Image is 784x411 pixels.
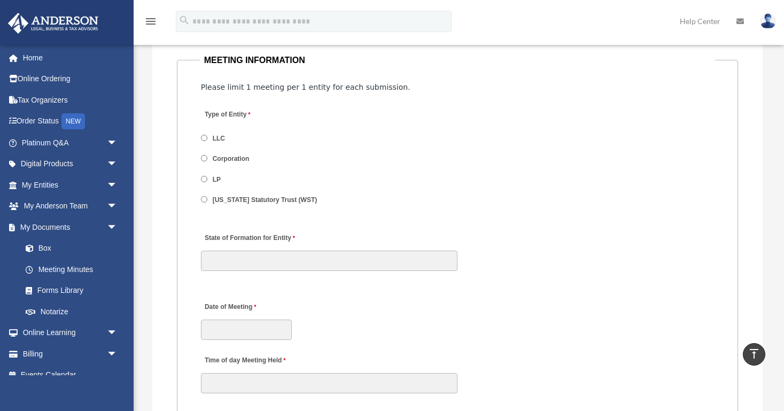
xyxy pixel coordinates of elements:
[7,216,134,238] a: My Documentsarrow_drop_down
[201,353,302,368] label: Time of day Meeting Held
[15,259,128,280] a: Meeting Minutes
[15,301,134,322] a: Notarize
[5,13,102,34] img: Anderson Advisors Platinum Portal
[107,153,128,175] span: arrow_drop_down
[7,132,134,153] a: Platinum Q&Aarrow_drop_down
[15,280,134,301] a: Forms Library
[144,15,157,28] i: menu
[107,196,128,218] span: arrow_drop_down
[7,174,134,196] a: My Entitiesarrow_drop_down
[7,89,134,111] a: Tax Organizers
[201,83,410,91] span: Please limit 1 meeting per 1 entity for each submission.
[15,238,134,259] a: Box
[760,13,776,29] img: User Pic
[201,300,302,315] label: Date of Meeting
[7,365,134,386] a: Events Calendar
[7,196,134,217] a: My Anderson Teamarrow_drop_down
[743,343,765,366] a: vertical_align_top
[7,68,134,90] a: Online Ordering
[200,53,716,68] legend: MEETING INFORMATION
[209,196,321,205] label: [US_STATE] Statutory Trust (WST)
[209,175,225,184] label: LP
[201,231,298,245] label: State of Formation for Entity
[178,14,190,26] i: search
[209,154,253,164] label: Corporation
[107,322,128,344] span: arrow_drop_down
[7,47,134,68] a: Home
[61,113,85,129] div: NEW
[7,322,134,344] a: Online Learningarrow_drop_down
[107,132,128,154] span: arrow_drop_down
[7,111,134,133] a: Order StatusNEW
[107,174,128,196] span: arrow_drop_down
[107,216,128,238] span: arrow_drop_down
[7,343,134,365] a: Billingarrow_drop_down
[201,107,302,122] label: Type of Entity
[7,153,134,175] a: Digital Productsarrow_drop_down
[209,134,229,144] label: LLC
[107,343,128,365] span: arrow_drop_down
[144,19,157,28] a: menu
[748,347,760,360] i: vertical_align_top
